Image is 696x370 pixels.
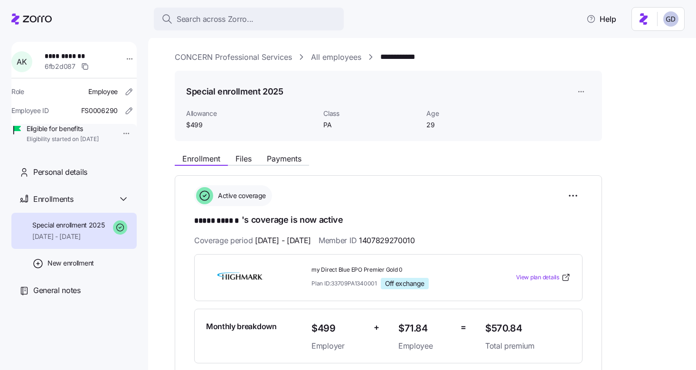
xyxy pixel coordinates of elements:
span: Monthly breakdown [206,321,277,332]
span: Employee [88,87,118,96]
span: Payments [267,155,301,162]
span: Files [235,155,252,162]
a: View plan details [516,273,571,282]
span: 1407829270010 [359,235,415,247]
span: + [374,321,379,334]
h1: 's coverage is now active [194,214,583,227]
span: New enrollment [47,258,94,268]
button: Search across Zorro... [154,8,344,30]
span: $570.84 [485,321,571,336]
span: Help [586,13,616,25]
img: 68a7f73c8a3f673b81c40441e24bb121 [663,11,678,27]
span: Eligible for benefits [27,124,99,133]
span: Age [426,109,522,118]
button: Help [579,9,624,28]
span: PA [323,120,419,130]
span: my Direct Blue EPO Premier Gold 0 [311,266,478,274]
span: 6fb2d087 [45,62,75,71]
span: A K [17,58,27,66]
span: [DATE] - [DATE] [32,232,105,241]
a: All employees [311,51,361,63]
img: Highmark BlueCross BlueShield [206,266,274,288]
span: Active coverage [215,191,266,200]
span: $499 [186,120,316,130]
span: Total premium [485,340,571,352]
span: Coverage period [194,235,311,247]
span: Off exchange [385,279,424,288]
span: Employee ID [11,106,49,115]
span: Plan ID: 33709PA1340001 [311,279,377,287]
span: Enrollment [182,155,220,162]
span: Search across Zorro... [177,13,254,25]
span: View plan details [516,273,559,282]
span: Employer [311,340,366,352]
span: [DATE] - [DATE] [255,235,311,247]
a: CONCERN Professional Services [175,51,292,63]
span: Enrollments [33,193,73,205]
span: Eligibility started on [DATE] [27,135,99,143]
span: Role [11,87,24,96]
span: Personal details [33,166,87,178]
span: $499 [311,321,366,336]
span: Employee [398,340,453,352]
h1: Special enrollment 2025 [186,85,283,97]
span: Class [323,109,419,118]
span: $71.84 [398,321,453,336]
span: Allowance [186,109,316,118]
span: Member ID [319,235,415,247]
span: General notes [33,285,81,296]
span: Special enrollment 2025 [32,220,105,230]
span: 29 [426,120,522,130]
span: FS0006290 [81,106,118,115]
span: = [461,321,466,334]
